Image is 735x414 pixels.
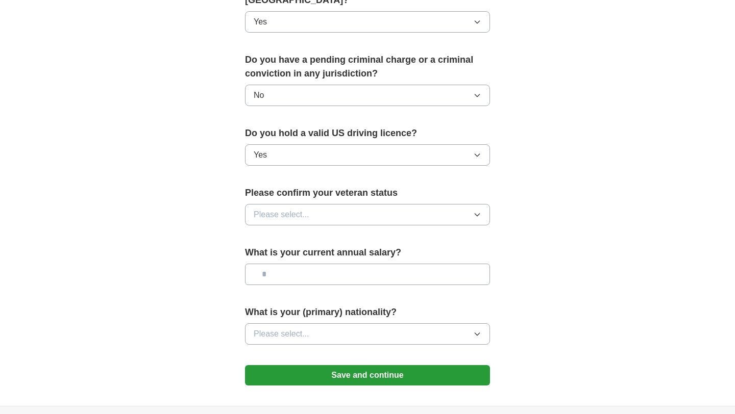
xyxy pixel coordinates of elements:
span: No [254,89,264,101]
span: Please select... [254,328,309,340]
button: Save and continue [245,365,490,385]
button: Yes [245,144,490,166]
span: Yes [254,16,267,28]
label: Do you hold a valid US driving licence? [245,126,490,140]
span: Please select... [254,209,309,221]
span: Yes [254,149,267,161]
button: Please select... [245,204,490,225]
label: Please confirm your veteran status [245,186,490,200]
label: What is your (primary) nationality? [245,305,490,319]
label: What is your current annual salary? [245,246,490,260]
button: Yes [245,11,490,33]
button: No [245,85,490,106]
label: Do you have a pending criminal charge or a criminal conviction in any jurisdiction? [245,53,490,81]
button: Please select... [245,323,490,345]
